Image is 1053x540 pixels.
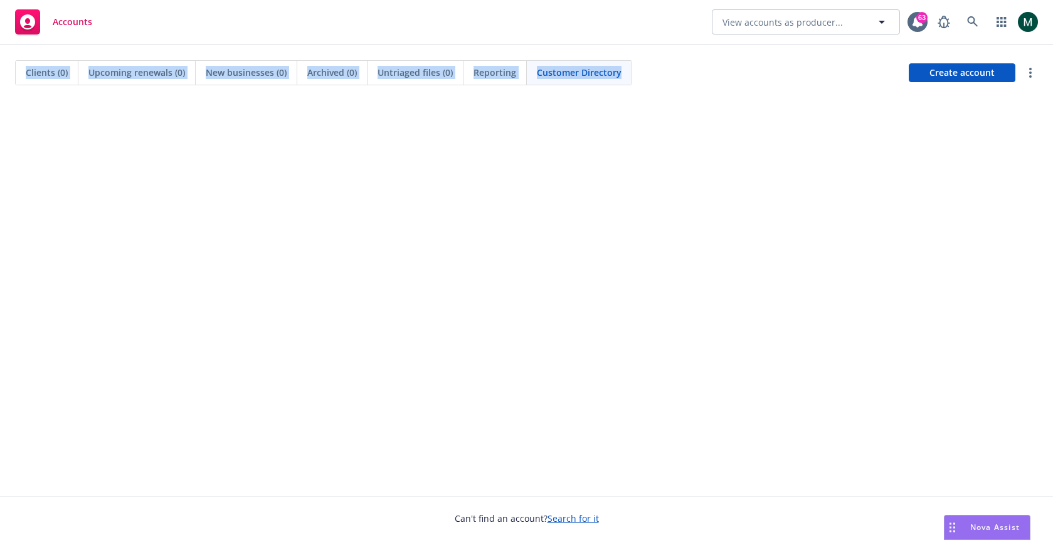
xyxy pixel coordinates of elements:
span: Reporting [474,66,516,79]
button: View accounts as producer... [712,9,900,34]
a: Accounts [10,4,97,40]
a: more [1023,65,1038,80]
span: Customer Directory [537,66,622,79]
span: Archived (0) [307,66,357,79]
a: Switch app [989,9,1014,34]
span: Upcoming renewals (0) [88,66,185,79]
button: Nova Assist [944,515,1030,540]
iframe: Hex Dashboard 1 [13,113,1040,484]
div: 63 [916,12,928,23]
span: Accounts [53,17,92,27]
div: Drag to move [945,516,960,539]
span: Clients (0) [26,66,68,79]
span: View accounts as producer... [722,16,843,29]
span: Create account [929,61,995,85]
span: Untriaged files (0) [378,66,453,79]
span: Nova Assist [970,522,1020,532]
span: Can't find an account? [455,512,599,525]
a: Search [960,9,985,34]
a: Search for it [548,512,599,524]
a: Report a Bug [931,9,956,34]
span: New businesses (0) [206,66,287,79]
a: Create account [909,63,1015,82]
img: photo [1018,12,1038,32]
